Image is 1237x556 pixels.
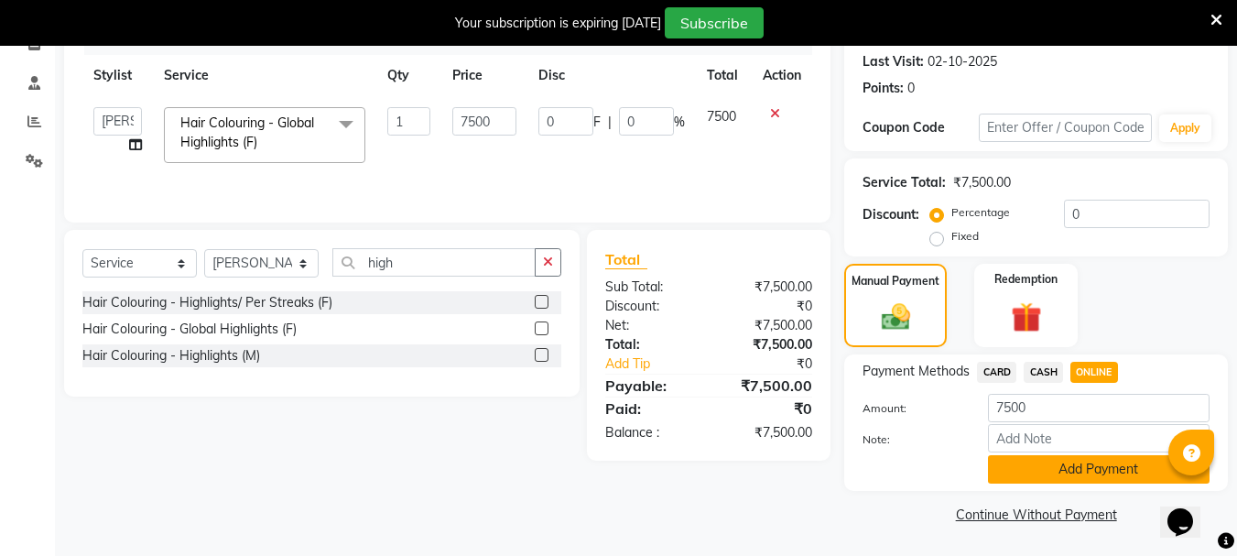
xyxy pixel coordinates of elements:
div: 0 [907,79,915,98]
label: Percentage [951,204,1010,221]
div: Payable: [591,375,709,397]
button: Apply [1159,114,1211,142]
div: Points: [863,79,904,98]
img: _gift.svg [1002,299,1051,336]
input: Add Note [988,424,1210,452]
th: Total [696,55,752,96]
div: ₹7,500.00 [709,278,826,297]
div: Hair Colouring - Highlights (M) [82,346,260,365]
div: ₹0 [709,398,826,420]
div: Balance : [591,423,709,442]
div: Coupon Code [863,118,978,137]
span: % [674,113,685,132]
div: Total: [591,335,709,354]
div: Last Visit: [863,52,924,71]
div: ₹7,500.00 [953,173,1011,192]
th: Price [441,55,526,96]
label: Redemption [994,271,1058,288]
a: Continue Without Payment [848,506,1224,525]
span: ONLINE [1070,362,1118,383]
th: Action [752,55,812,96]
iframe: chat widget [1160,483,1219,538]
div: ₹7,500.00 [709,375,826,397]
div: Paid: [591,398,709,420]
div: ₹0 [729,354,827,374]
span: Total [605,250,647,269]
div: 02-10-2025 [928,52,997,71]
div: Sub Total: [591,278,709,297]
th: Service [153,55,376,96]
input: Enter Offer / Coupon Code [979,114,1152,142]
div: ₹7,500.00 [709,316,826,335]
label: Manual Payment [852,273,939,289]
div: Hair Colouring - Global Highlights (F) [82,320,297,339]
input: Amount [988,394,1210,422]
span: F [593,113,601,132]
img: _cash.svg [873,300,919,333]
span: CARD [977,362,1016,383]
th: Stylist [82,55,153,96]
span: 7500 [707,108,736,125]
button: Add Payment [988,455,1210,484]
div: Your subscription is expiring [DATE] [455,14,661,33]
a: x [257,134,266,150]
div: ₹7,500.00 [709,423,826,442]
th: Disc [527,55,696,96]
span: | [608,113,612,132]
div: Hair Colouring - Highlights/ Per Streaks (F) [82,293,332,312]
span: CASH [1024,362,1063,383]
label: Fixed [951,228,979,245]
input: Search or Scan [332,248,536,277]
label: Note: [849,431,973,448]
div: Net: [591,316,709,335]
div: ₹0 [709,297,826,316]
a: Add Tip [591,354,728,374]
label: Amount: [849,400,973,417]
div: ₹7,500.00 [709,335,826,354]
div: Service Total: [863,173,946,192]
button: Subscribe [665,7,764,38]
div: Discount: [863,205,919,224]
span: Payment Methods [863,362,970,381]
span: Hair Colouring - Global Highlights (F) [180,114,314,150]
div: Discount: [591,297,709,316]
th: Qty [376,55,442,96]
